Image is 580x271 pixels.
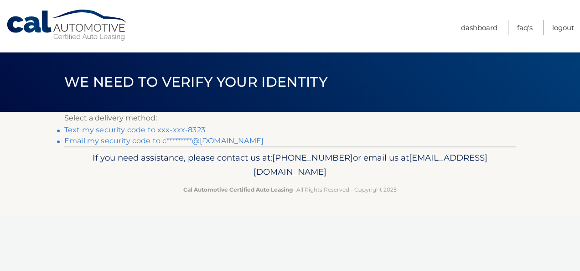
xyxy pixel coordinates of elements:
[64,73,327,90] span: We need to verify your identity
[64,112,516,125] p: Select a delivery method:
[517,20,533,35] a: FAQ's
[64,136,264,145] a: Email my security code to c*********@[DOMAIN_NAME]
[272,152,353,163] span: [PHONE_NUMBER]
[70,151,510,180] p: If you need assistance, please contact us at: or email us at
[64,125,205,134] a: Text my security code to xxx-xxx-8323
[70,185,510,194] p: - All Rights Reserved - Copyright 2025
[6,9,129,42] a: Cal Automotive
[461,20,497,35] a: Dashboard
[183,186,293,193] strong: Cal Automotive Certified Auto Leasing
[552,20,574,35] a: Logout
